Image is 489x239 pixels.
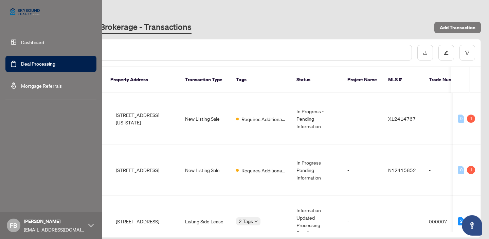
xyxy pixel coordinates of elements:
span: down [254,220,258,223]
span: FB [10,221,17,230]
span: [STREET_ADDRESS] [116,218,159,225]
th: Transaction Type [180,67,231,93]
button: Add Transaction [434,22,481,33]
div: 1 [467,166,475,174]
th: Trade Number [423,67,471,93]
span: [PERSON_NAME] [24,218,85,225]
button: filter [459,45,475,61]
span: [EMAIL_ADDRESS][DOMAIN_NAME] [24,226,85,233]
span: Add Transaction [440,22,475,33]
span: X12414767 [388,116,416,122]
button: download [417,45,433,61]
th: Project Name [342,67,383,93]
a: Dashboard [21,39,44,45]
button: Open asap [462,215,482,236]
span: edit [444,50,449,55]
th: Status [291,67,342,93]
span: [STREET_ADDRESS][US_STATE] [116,111,174,126]
img: logo [5,3,44,20]
td: - [342,144,383,196]
div: 0 [458,166,464,174]
a: Skybound Realty, Brokerage - Transactions [35,21,192,34]
span: Requires Additional Docs [241,115,286,123]
span: Requires Additional Docs [241,167,286,174]
th: MLS # [383,67,423,93]
td: - [342,93,383,144]
span: 2 Tags [239,217,253,225]
td: - [423,93,471,144]
a: Mortgage Referrals [21,83,62,89]
th: Property Address [105,67,180,93]
td: - [423,144,471,196]
th: Tags [231,67,291,93]
div: 0 [458,115,464,123]
a: Deal Processing [21,61,55,67]
button: edit [438,45,454,61]
span: filter [465,50,470,55]
div: 1 [467,115,475,123]
td: In Progress - Pending Information [291,93,342,144]
td: New Listing Sale [180,93,231,144]
span: N12415852 [388,167,416,173]
div: 2 [458,217,464,225]
td: New Listing Sale [180,144,231,196]
span: [STREET_ADDRESS] [116,166,159,174]
span: download [423,50,428,55]
td: In Progress - Pending Information [291,144,342,196]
